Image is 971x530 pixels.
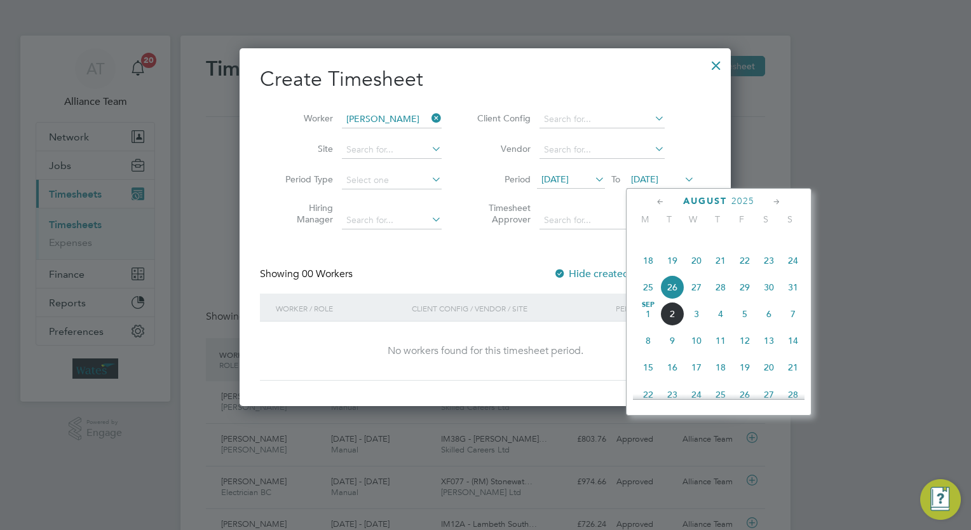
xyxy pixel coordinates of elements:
span: S [778,214,802,225]
span: 26 [733,383,757,407]
span: 2 [660,302,684,326]
input: Search for... [540,212,665,229]
input: Search for... [540,111,665,128]
label: Worker [276,112,333,124]
span: 13 [757,329,781,353]
span: 10 [684,329,709,353]
label: Timesheet Approver [473,202,531,225]
label: Hiring Manager [276,202,333,225]
span: [DATE] [541,173,569,185]
span: 14 [781,329,805,353]
span: 24 [684,383,709,407]
span: August [683,196,727,207]
input: Search for... [342,212,442,229]
span: 23 [660,383,684,407]
label: Site [276,143,333,154]
span: 20 [684,248,709,273]
span: 25 [636,275,660,299]
label: Hide created timesheets [553,268,682,280]
span: 18 [636,248,660,273]
span: [DATE] [631,173,658,185]
span: W [681,214,705,225]
span: 7 [781,302,805,326]
span: 24 [781,248,805,273]
span: 31 [781,275,805,299]
span: Sep [636,302,660,308]
span: M [633,214,657,225]
span: 27 [684,275,709,299]
span: 3 [684,302,709,326]
input: Search for... [342,111,442,128]
span: 27 [757,383,781,407]
input: Search for... [342,141,442,159]
span: 19 [733,355,757,379]
span: T [657,214,681,225]
span: To [608,171,624,187]
span: S [754,214,778,225]
span: 16 [660,355,684,379]
span: 18 [709,355,733,379]
span: 2025 [731,196,754,207]
div: Period [613,294,698,323]
label: Period Type [276,173,333,185]
label: Vendor [473,143,531,154]
button: Engage Resource Center [920,479,961,520]
span: 25 [709,383,733,407]
span: 17 [684,355,709,379]
span: 19 [660,248,684,273]
span: 4 [709,302,733,326]
input: Search for... [540,141,665,159]
div: Showing [260,268,355,281]
span: 28 [781,383,805,407]
span: 23 [757,248,781,273]
span: 20 [757,355,781,379]
span: 15 [636,355,660,379]
span: 21 [709,248,733,273]
span: 8 [636,329,660,353]
div: Client Config / Vendor / Site [409,294,613,323]
span: 22 [733,248,757,273]
div: No workers found for this timesheet period. [273,344,698,358]
span: 26 [660,275,684,299]
h2: Create Timesheet [260,66,710,93]
span: 00 Workers [302,268,353,280]
span: 22 [636,383,660,407]
div: Worker / Role [273,294,409,323]
span: T [705,214,730,225]
label: Client Config [473,112,531,124]
span: 1 [636,302,660,326]
span: 30 [757,275,781,299]
span: 11 [709,329,733,353]
span: F [730,214,754,225]
span: 5 [733,302,757,326]
span: 6 [757,302,781,326]
span: 28 [709,275,733,299]
span: 12 [733,329,757,353]
span: 9 [660,329,684,353]
label: Period [473,173,531,185]
input: Select one [342,172,442,189]
span: 29 [733,275,757,299]
span: 21 [781,355,805,379]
